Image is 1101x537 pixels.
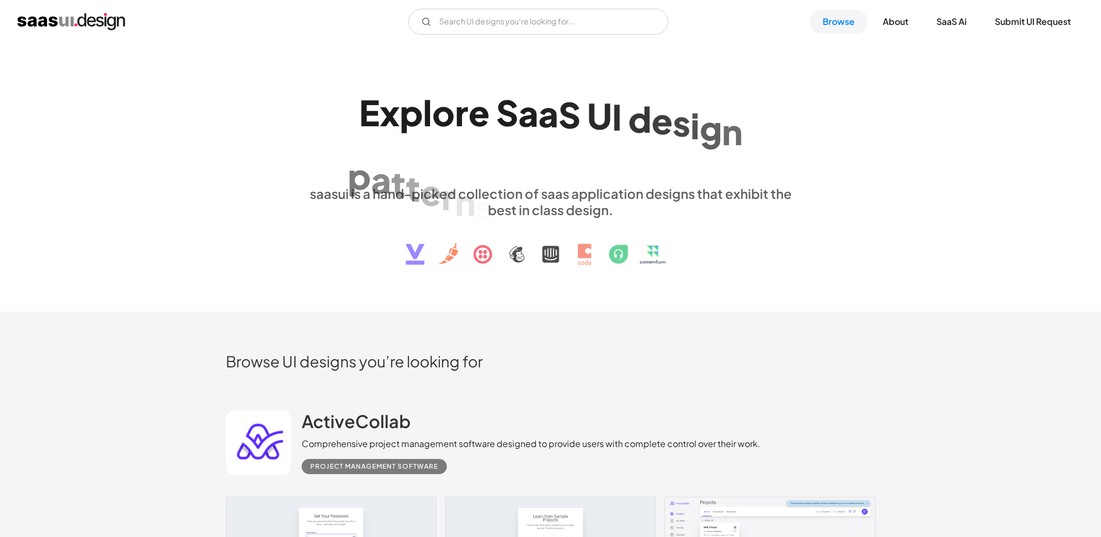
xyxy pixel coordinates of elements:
[690,105,700,146] div: i
[17,13,125,30] a: home
[441,176,455,218] div: r
[420,171,441,213] div: e
[455,92,468,133] div: r
[423,92,432,133] div: l
[406,167,420,209] div: t
[371,159,391,200] div: a
[518,92,538,133] div: a
[310,460,438,473] div: Project Management Software
[558,93,581,135] div: S
[348,155,371,197] div: p
[673,102,690,144] div: s
[468,92,490,133] div: e
[380,92,400,133] div: x
[475,186,493,228] div: s
[302,92,800,175] h1: Explore SaaS UI design patterns & interactions.
[870,10,921,34] a: About
[722,110,742,152] div: n
[302,185,800,218] div: saasui is a hand-picked collection of saas application designs that exhibit the best in class des...
[455,181,475,223] div: n
[612,96,622,138] div: I
[982,10,1084,34] a: Submit UI Request
[496,92,518,133] div: S
[387,218,715,274] img: text, icon, saas logo
[226,352,876,371] h2: Browse UI designs you’re looking for
[810,10,868,34] a: Browse
[408,9,668,35] form: Email Form
[359,92,380,133] div: E
[587,94,612,136] div: U
[302,437,760,450] div: Comprehensive project management software designed to provide users with complete control over th...
[432,92,455,133] div: o
[652,100,673,141] div: e
[700,107,722,149] div: g
[391,163,406,204] div: t
[628,98,652,139] div: d
[302,410,411,432] h2: ActiveCollab
[400,92,423,133] div: p
[408,9,668,35] input: Search UI designs you're looking for...
[302,410,411,437] a: ActiveCollab
[538,92,558,134] div: a
[923,10,980,34] a: SaaS Ai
